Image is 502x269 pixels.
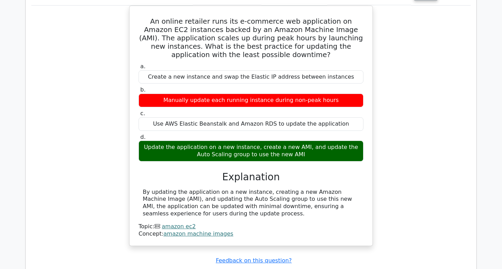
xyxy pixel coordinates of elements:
[140,134,146,140] span: d.
[139,117,363,131] div: Use AWS Elastic Beanstalk and Amazon RDS to update the application
[139,94,363,107] div: Manually update each running instance during non-peak hours
[140,110,145,117] span: c.
[162,223,196,230] a: amazon ec2
[140,63,146,70] span: a.
[216,257,292,264] a: Feedback on this question?
[139,141,363,161] div: Update the application on a new instance, create a new AMI, and update the Auto Scaling group to ...
[143,189,359,217] div: By updating the application on a new instance, creating a new Amazon Machine Image (AMI), and upd...
[164,230,234,237] a: amazon machine images
[139,230,363,238] div: Concept:
[139,70,363,84] div: Create a new instance and swap the Elastic IP address between instances
[139,223,363,230] div: Topic:
[140,86,146,93] span: b.
[143,171,359,183] h3: Explanation
[138,17,364,59] h5: An online retailer runs its e-commerce web application on Amazon EC2 instances backed by an Amazo...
